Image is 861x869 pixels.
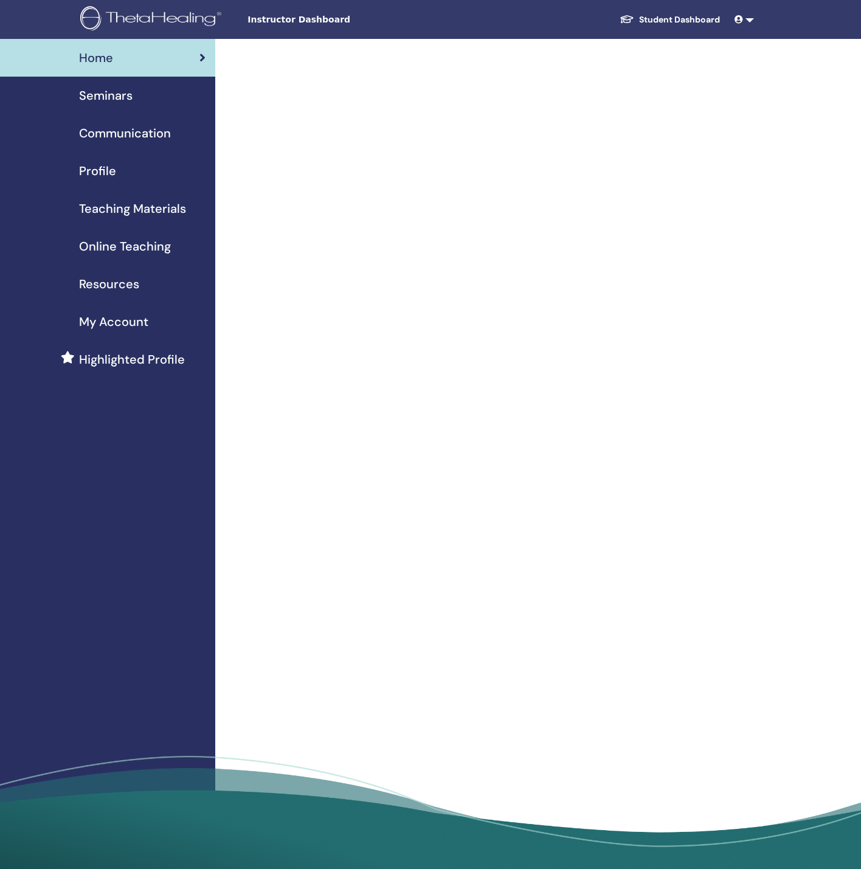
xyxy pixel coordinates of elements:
span: Resources [79,275,139,293]
span: Highlighted Profile [79,350,185,369]
span: Home [79,49,113,67]
span: Communication [79,124,171,142]
span: Profile [79,162,116,180]
span: Seminars [79,86,133,105]
span: Online Teaching [79,237,171,255]
img: graduation-cap-white.svg [620,14,634,24]
span: Teaching Materials [79,199,186,218]
span: My Account [79,313,148,331]
a: Student Dashboard [610,9,730,31]
span: Instructor Dashboard [247,13,430,26]
img: logo.png [80,6,226,33]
